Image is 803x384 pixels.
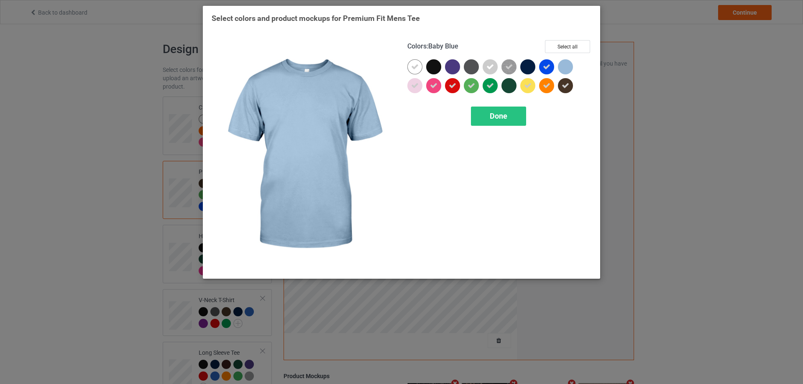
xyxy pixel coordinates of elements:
[428,42,458,50] span: Baby Blue
[545,40,590,53] button: Select all
[407,42,458,51] h4: :
[212,40,396,270] img: regular.jpg
[212,14,420,23] span: Select colors and product mockups for Premium Fit Mens Tee
[407,42,427,50] span: Colors
[501,59,517,74] img: heather_texture.png
[490,112,507,120] span: Done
